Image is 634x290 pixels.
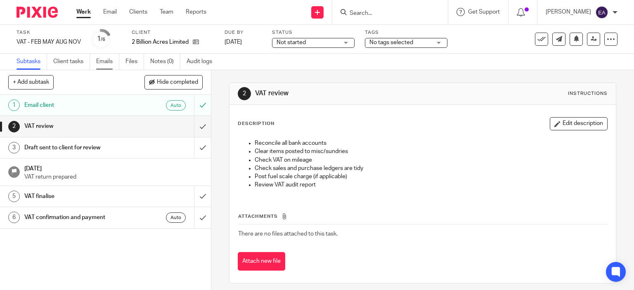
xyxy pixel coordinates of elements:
[24,163,203,173] h1: [DATE]
[238,214,278,219] span: Attachments
[255,147,608,156] p: Clear items posted to misc/sundries
[369,40,413,45] span: No tags selected
[129,8,147,16] a: Clients
[150,54,180,70] a: Notes (0)
[24,99,132,111] h1: Email client
[365,29,447,36] label: Tags
[225,29,262,36] label: Due by
[24,120,132,132] h1: VAT review
[8,75,54,89] button: + Add subtask
[225,39,242,45] span: [DATE]
[238,120,274,127] p: Description
[166,212,186,223] div: Auto
[103,8,117,16] a: Email
[132,38,189,46] p: 2 Billion Acres Limited
[255,164,608,172] p: Check sales and purchase ledgers are tidy
[255,181,608,189] p: Review VAT audit report
[157,79,198,86] span: Hide completed
[101,37,105,42] small: /6
[546,8,591,16] p: [PERSON_NAME]
[8,99,20,111] div: 1
[187,54,218,70] a: Audit logs
[24,211,132,224] h1: VAT confirmation and payment
[255,156,608,164] p: Check VAT on mileage
[468,9,500,15] span: Get Support
[17,7,58,18] img: Pixie
[349,10,423,17] input: Search
[24,190,132,203] h1: VAT finalise
[76,8,91,16] a: Work
[125,54,144,70] a: Files
[255,89,440,98] h1: VAT review
[144,75,203,89] button: Hide completed
[238,87,251,100] div: 2
[238,252,285,271] button: Attach new file
[97,34,105,44] div: 1
[96,54,119,70] a: Emails
[255,139,608,147] p: Reconcile all bank accounts
[8,212,20,223] div: 6
[255,172,608,181] p: Post fuel scale charge (if applicable)
[8,121,20,132] div: 2
[272,29,355,36] label: Status
[53,54,90,70] a: Client tasks
[24,173,203,181] p: VAT return prepared
[8,142,20,153] div: 3
[568,90,608,97] div: Instructions
[166,100,186,111] div: Auto
[595,6,608,19] img: svg%3E
[160,8,173,16] a: Team
[132,29,214,36] label: Client
[550,117,608,130] button: Edit description
[277,40,306,45] span: Not started
[186,8,206,16] a: Reports
[17,38,81,46] div: VAT - FEB MAY AUG NOV
[8,191,20,202] div: 5
[238,231,338,237] span: There are no files attached to this task.
[17,29,81,36] label: Task
[17,54,47,70] a: Subtasks
[24,141,132,154] h1: Draft sent to client for review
